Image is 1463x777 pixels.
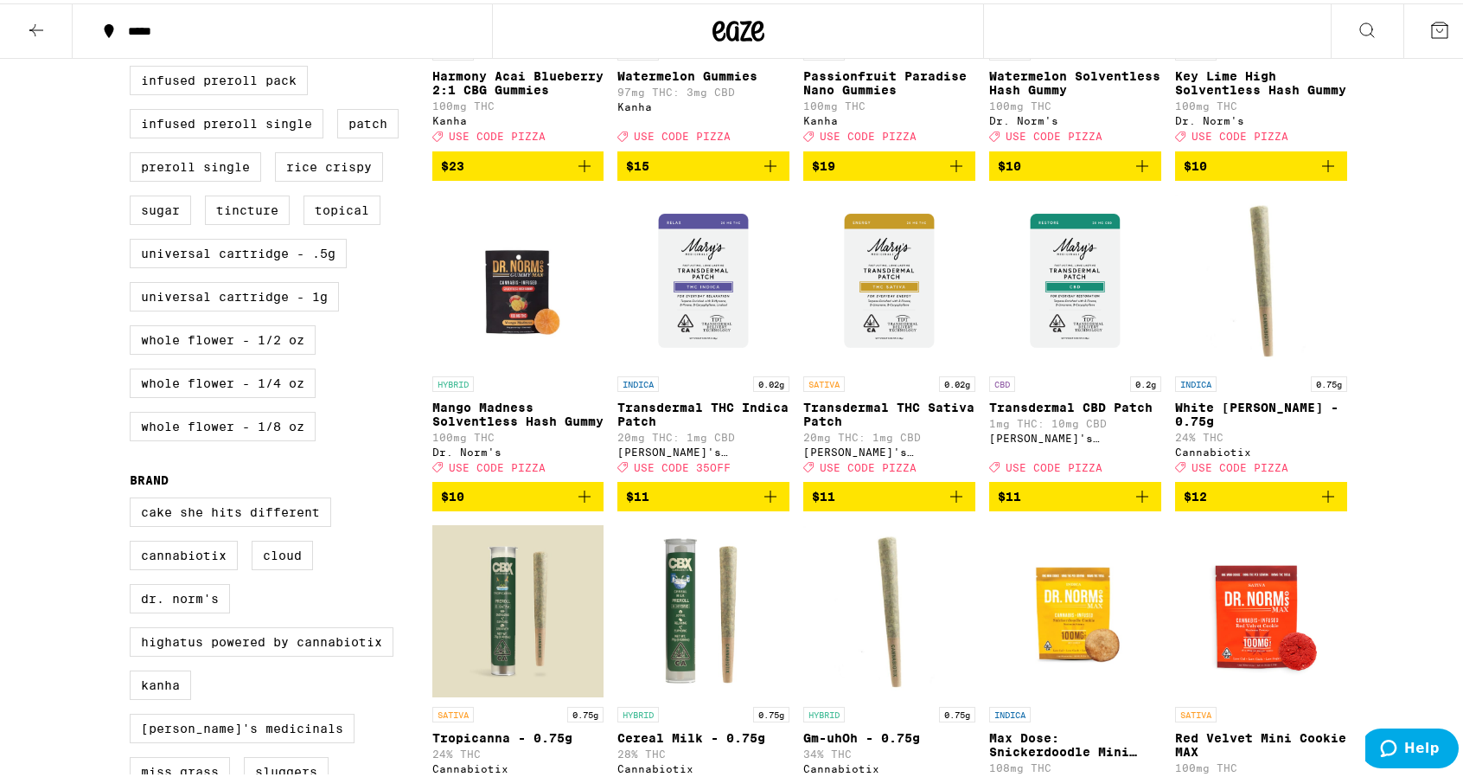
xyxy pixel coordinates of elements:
img: Mary's Medicinals - Transdermal THC Sativa Patch [803,191,975,364]
p: 24% THC [432,745,604,756]
img: Mary's Medicinals - Transdermal THC Indica Patch [617,191,789,364]
p: 20mg THC: 1mg CBD [617,428,789,440]
div: Cannabiotix [1175,443,1347,454]
p: White [PERSON_NAME] - 0.75g [1175,397,1347,425]
p: SATIVA [1175,703,1217,719]
span: USE CODE PIZZA [449,128,546,139]
span: USE CODE PIZZA [634,128,731,139]
p: INDICA [989,703,1031,719]
div: Cannabiotix [617,760,789,771]
span: $10 [998,156,1021,170]
p: HYBRID [432,373,474,388]
label: Whole Flower - 1/2 oz [130,322,316,351]
label: Kanha [130,667,191,697]
label: Topical [303,192,380,222]
span: $10 [1184,156,1207,170]
img: Cannabiotix - Cereal Milk - 0.75g [617,522,789,695]
label: Tincture [205,192,290,222]
p: Watermelon Gummies [617,66,789,80]
label: Dr. Norm's [130,581,230,610]
a: Open page for Transdermal THC Sativa Patch from Mary's Medicinals [803,191,975,478]
p: 108mg THC [989,759,1161,770]
p: Watermelon Solventless Hash Gummy [989,66,1161,93]
a: Open page for White Walker OG - 0.75g from Cannabiotix [1175,191,1347,478]
p: 100mg THC [989,97,1161,108]
span: USE CODE PIZZA [1191,128,1288,139]
span: USE CODE PIZZA [1006,459,1102,470]
button: Add to bag [1175,478,1347,508]
button: Add to bag [617,478,789,508]
div: [PERSON_NAME]'s Medicinals [617,443,789,454]
p: Passionfruit Paradise Nano Gummies [803,66,975,93]
p: 0.2g [1130,373,1161,388]
img: Dr. Norm's - Red Velvet Mini Cookie MAX [1175,522,1347,695]
p: Transdermal CBD Patch [989,397,1161,411]
p: SATIVA [803,373,845,388]
img: Mary's Medicinals - Transdermal CBD Patch [989,191,1161,364]
legend: Brand [130,470,169,484]
label: Universal Cartridge - 1g [130,279,339,308]
span: USE CODE 35OFF [634,459,731,470]
p: 34% THC [803,745,975,756]
p: Gm-uhOh - 0.75g [803,728,975,742]
img: Dr. Norm's - Mango Madness Solventless Hash Gummy [432,191,604,364]
p: INDICA [617,373,659,388]
span: $11 [812,486,835,500]
span: $10 [441,486,464,500]
p: 0.75g [567,703,604,719]
p: 24% THC [1175,428,1347,440]
p: Tropicanna - 0.75g [432,728,604,742]
iframe: Opens a widget where you can find more information [1365,725,1459,768]
p: Mango Madness Solventless Hash Gummy [432,397,604,425]
p: 100mg THC [803,97,975,108]
label: Cake She Hits Different [130,494,331,523]
div: [PERSON_NAME]'s Medicinals [989,429,1161,440]
p: 28% THC [617,745,789,756]
div: Kanha [617,98,789,109]
button: Add to bag [803,478,975,508]
label: Sugar [130,192,191,222]
p: 100mg THC [432,428,604,440]
span: USE CODE PIZZA [1191,459,1288,470]
p: 100mg THC [432,97,604,108]
p: 0.75g [1311,373,1347,388]
p: 1mg THC: 10mg CBD [989,414,1161,426]
div: Kanha [432,112,604,123]
p: 0.02g [753,373,789,388]
p: Cereal Milk - 0.75g [617,728,789,742]
div: Dr. Norm's [1175,112,1347,123]
button: Add to bag [432,148,604,177]
div: Kanha [803,112,975,123]
div: Dr. Norm's [989,112,1161,123]
button: Add to bag [989,478,1161,508]
p: 0.75g [939,703,975,719]
img: Cannabiotix - Gm-uhOh - 0.75g [803,522,975,695]
p: Transdermal THC Indica Patch [617,397,789,425]
p: 0.75g [753,703,789,719]
p: Transdermal THC Sativa Patch [803,397,975,425]
span: USE CODE PIZZA [449,459,546,470]
span: $11 [626,486,649,500]
label: Universal Cartridge - .5g [130,235,347,265]
img: Cannabiotix - White Walker OG - 0.75g [1175,191,1347,364]
p: INDICA [1175,373,1217,388]
span: $12 [1184,486,1207,500]
p: Harmony Acai Blueberry 2:1 CBG Gummies [432,66,604,93]
p: Red Velvet Mini Cookie MAX [1175,728,1347,755]
span: $15 [626,156,649,170]
label: Preroll Single [130,149,261,178]
p: CBD [989,373,1015,388]
label: [PERSON_NAME]'s Medicinals [130,710,355,740]
label: Whole Flower - 1/4 oz [130,365,316,395]
p: 100mg THC [1175,97,1347,108]
span: $23 [441,156,464,170]
p: 20mg THC: 1mg CBD [803,428,975,440]
div: Cannabiotix [803,760,975,771]
span: USE CODE PIZZA [820,128,917,139]
label: Highatus Powered by Cannabiotix [130,624,393,653]
span: $11 [998,486,1021,500]
label: Cloud [252,537,313,567]
button: Add to bag [989,148,1161,177]
p: HYBRID [803,703,845,719]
